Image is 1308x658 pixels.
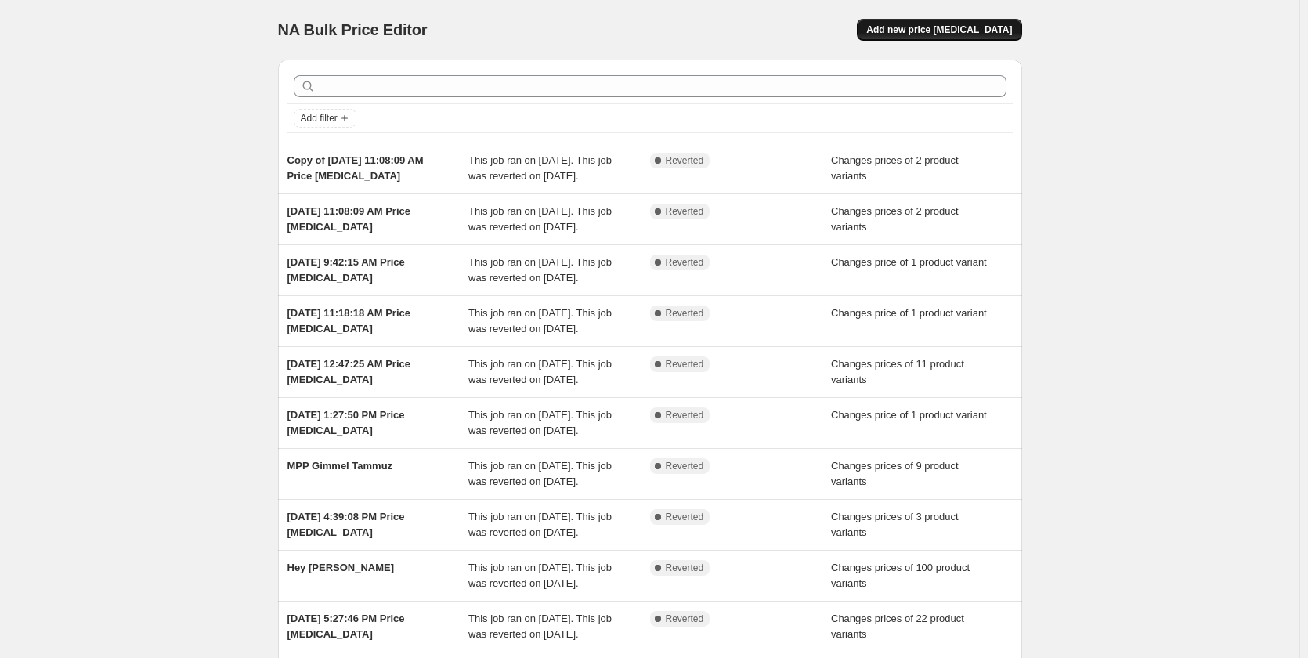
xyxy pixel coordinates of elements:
[468,613,612,640] span: This job ran on [DATE]. This job was reverted on [DATE].
[278,21,428,38] span: NA Bulk Price Editor
[287,256,405,284] span: [DATE] 9:42:15 AM Price [MEDICAL_DATA]
[294,109,356,128] button: Add filter
[831,358,964,385] span: Changes prices of 11 product variants
[666,562,704,574] span: Reverted
[866,23,1012,36] span: Add new price [MEDICAL_DATA]
[831,154,959,182] span: Changes prices of 2 product variants
[468,358,612,385] span: This job ran on [DATE]. This job was reverted on [DATE].
[831,256,987,268] span: Changes price of 1 product variant
[468,511,612,538] span: This job ran on [DATE]. This job was reverted on [DATE].
[287,358,411,385] span: [DATE] 12:47:25 AM Price [MEDICAL_DATA]
[287,154,424,182] span: Copy of [DATE] 11:08:09 AM Price [MEDICAL_DATA]
[287,613,405,640] span: [DATE] 5:27:46 PM Price [MEDICAL_DATA]
[666,307,704,320] span: Reverted
[666,358,704,371] span: Reverted
[468,460,612,487] span: This job ran on [DATE]. This job was reverted on [DATE].
[666,409,704,421] span: Reverted
[831,613,964,640] span: Changes prices of 22 product variants
[831,205,959,233] span: Changes prices of 2 product variants
[831,307,987,319] span: Changes price of 1 product variant
[468,154,612,182] span: This job ran on [DATE]. This job was reverted on [DATE].
[287,460,393,472] span: MPP Gimmel Tammuz
[666,256,704,269] span: Reverted
[468,205,612,233] span: This job ran on [DATE]. This job was reverted on [DATE].
[287,307,411,334] span: [DATE] 11:18:18 AM Price [MEDICAL_DATA]
[666,460,704,472] span: Reverted
[468,562,612,589] span: This job ran on [DATE]. This job was reverted on [DATE].
[831,460,959,487] span: Changes prices of 9 product variants
[287,511,405,538] span: [DATE] 4:39:08 PM Price [MEDICAL_DATA]
[831,511,959,538] span: Changes prices of 3 product variants
[666,205,704,218] span: Reverted
[666,511,704,523] span: Reverted
[287,562,395,573] span: Hey [PERSON_NAME]
[468,409,612,436] span: This job ran on [DATE]. This job was reverted on [DATE].
[301,112,338,125] span: Add filter
[468,256,612,284] span: This job ran on [DATE]. This job was reverted on [DATE].
[287,409,405,436] span: [DATE] 1:27:50 PM Price [MEDICAL_DATA]
[287,205,411,233] span: [DATE] 11:08:09 AM Price [MEDICAL_DATA]
[831,562,970,589] span: Changes prices of 100 product variants
[857,19,1021,41] button: Add new price [MEDICAL_DATA]
[831,409,987,421] span: Changes price of 1 product variant
[666,154,704,167] span: Reverted
[666,613,704,625] span: Reverted
[468,307,612,334] span: This job ran on [DATE]. This job was reverted on [DATE].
